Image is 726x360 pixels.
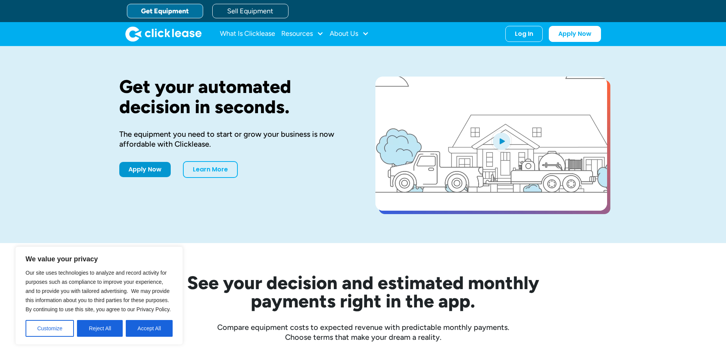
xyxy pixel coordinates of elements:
span: Our site uses technologies to analyze and record activity for purposes such as compliance to impr... [26,270,171,312]
a: Learn More [183,161,238,178]
h2: See your decision and estimated monthly payments right in the app. [150,274,577,310]
h1: Get your automated decision in seconds. [119,77,351,117]
p: We value your privacy [26,254,173,264]
div: The equipment you need to start or grow your business is now affordable with Clicklease. [119,129,351,149]
a: home [125,26,202,42]
div: Compare equipment costs to expected revenue with predictable monthly payments. Choose terms that ... [119,322,607,342]
div: Log In [515,30,533,38]
a: Sell Equipment [212,4,288,18]
a: Get Equipment [127,4,203,18]
div: About Us [330,26,369,42]
div: We value your privacy [15,246,183,345]
img: Clicklease logo [125,26,202,42]
a: open lightbox [375,77,607,211]
a: What Is Clicklease [220,26,275,42]
a: Apply Now [549,26,601,42]
button: Accept All [126,320,173,337]
a: Apply Now [119,162,171,177]
div: Resources [281,26,324,42]
button: Customize [26,320,74,337]
button: Reject All [77,320,123,337]
img: Blue play button logo on a light blue circular background [491,130,512,152]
